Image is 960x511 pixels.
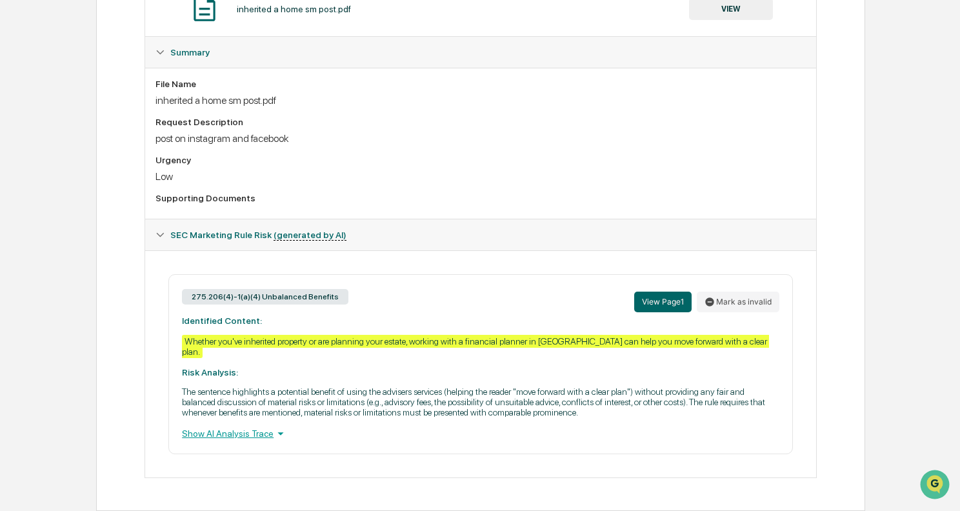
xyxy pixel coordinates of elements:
div: Request Description [155,117,806,127]
a: Powered byPylon [91,218,156,228]
u: (generated by AI) [274,230,346,241]
button: Start new chat [219,103,235,118]
div: Start new chat [44,99,212,112]
img: 1746055101610-c473b297-6a78-478c-a979-82029cc54cd1 [13,99,36,122]
div: File Name [155,79,806,89]
div: 🗄️ [94,164,104,174]
div: Whether you've inherited property or are planning your estate, working with a financial planner i... [182,335,769,358]
span: Data Lookup [26,187,81,200]
p: The sentence highlights a potential benefit of using the advisers services (helping the reader "m... [182,386,779,417]
div: 🖐️ [13,164,23,174]
span: Summary [170,47,210,57]
p: How can we help? [13,27,235,48]
strong: Identified Content: [182,316,262,326]
a: 🔎Data Lookup [8,182,86,205]
div: Urgency [155,155,806,165]
div: Low [155,170,806,183]
div: Supporting Documents [155,193,806,203]
div: SEC Marketing Rule Risk (generated by AI) [145,219,816,250]
span: Preclearance [26,163,83,175]
span: Attestations [106,163,160,175]
div: Show AI Analysis Trace [182,426,779,441]
span: SEC Marketing Rule Risk [170,230,346,240]
div: 🔎 [13,188,23,199]
div: We're available if you need us! [44,112,163,122]
span: Pylon [128,219,156,228]
div: Summary [145,68,816,219]
button: Mark as invalid [697,292,779,312]
strong: Risk Analysis: [182,367,238,377]
a: 🗄️Attestations [88,157,165,181]
div: post on instagram and facebook [155,132,806,145]
div: inherited a home sm post.pdf [237,4,351,14]
iframe: Open customer support [919,468,954,503]
div: Summary [145,37,816,68]
div: SEC Marketing Rule Risk (generated by AI) [145,250,816,477]
div: inherited a home sm post.pdf [155,94,806,106]
button: View Page1 [634,292,692,312]
div: 275.206(4)-1(a)(4) Unbalanced Benefits [182,289,348,305]
a: 🖐️Preclearance [8,157,88,181]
